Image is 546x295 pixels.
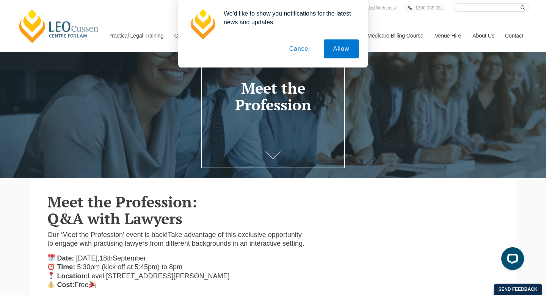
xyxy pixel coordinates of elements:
strong: Time: [57,263,75,271]
span: Our ‘Meet the Profession’ event is back! [47,231,168,239]
span: September [113,254,146,262]
span: [DATE], [76,254,100,262]
p: Level [STREET_ADDRESS][PERSON_NAME] Free [47,254,306,290]
img: ⏰ [48,263,55,270]
span: 5:30pm (kick off at 5:45pm) to 8pm [77,263,182,271]
strong: Location: [57,272,88,280]
img: 📍 [48,272,55,279]
strong: Cost: [57,281,75,289]
strong: Date: [57,254,74,262]
img: 🎉 [89,281,96,288]
span: Take advantage of this exclusive opportunity to engage with practising lawyers from different bac... [47,231,304,247]
img: notification icon [187,9,218,39]
img: 💰 [48,281,55,288]
b: Q&A with Lawyers [47,208,182,228]
div: We'd like to show you notifications for the latest news and updates. [218,9,359,27]
span: 18 [99,254,107,262]
button: Cancel [280,39,320,58]
img: 📅 [48,254,55,261]
h1: Meet the Profession [207,80,339,113]
button: Allow [324,39,359,58]
span: th [107,254,113,262]
b: Meet the Profession: [47,191,197,212]
iframe: LiveChat chat widget [495,244,527,276]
